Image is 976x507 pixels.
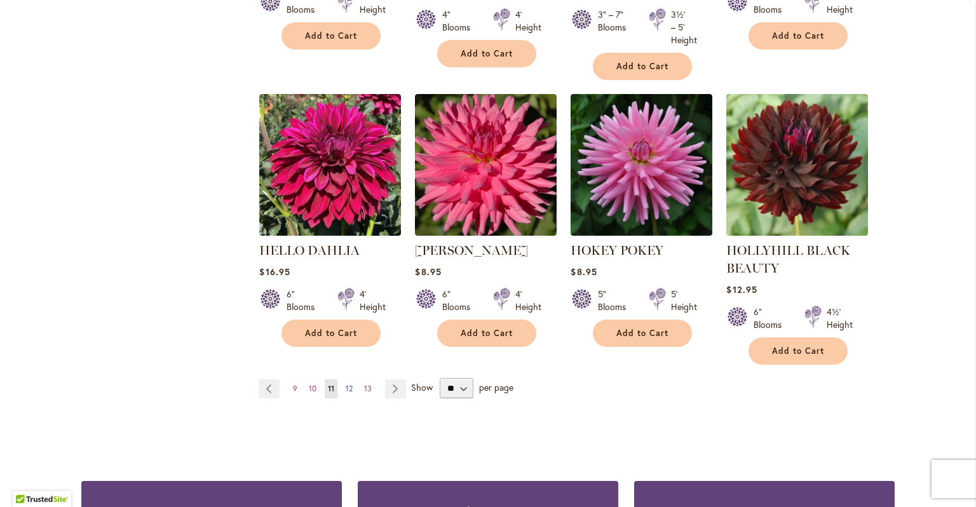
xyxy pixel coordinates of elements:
span: Show [411,381,433,393]
span: Add to Cart [772,30,824,41]
span: Add to Cart [772,346,824,356]
span: 11 [328,384,334,393]
span: 13 [364,384,372,393]
span: Add to Cart [461,328,513,339]
span: per page [479,381,513,393]
button: Add to Cart [593,320,692,347]
span: $8.95 [571,266,597,278]
a: HELLO DAHLIA [259,243,360,258]
img: HERBERT SMITH [415,94,557,236]
span: $12.95 [726,283,757,295]
div: 5" Blooms [598,288,634,313]
iframe: Launch Accessibility Center [10,462,45,497]
div: 4' Height [360,288,386,313]
div: 3½' – 5' Height [671,8,697,46]
a: HOLLYHILL BLACK BEAUTY [726,226,868,238]
span: Add to Cart [305,328,357,339]
span: $8.95 [415,266,441,278]
a: HOLLYHILL BLACK BEAUTY [726,243,850,276]
div: 4' Height [515,288,541,313]
button: Add to Cart [749,337,848,365]
button: Add to Cart [593,53,692,80]
button: Add to Cart [437,40,536,67]
div: 5' Height [671,288,697,313]
span: 9 [293,384,297,393]
span: 10 [309,384,316,393]
div: 3" – 7" Blooms [598,8,634,46]
button: Add to Cart [437,320,536,347]
a: [PERSON_NAME] [415,243,528,258]
a: 9 [290,379,301,398]
button: Add to Cart [281,320,381,347]
img: HOLLYHILL BLACK BEAUTY [726,94,868,236]
span: $16.95 [259,266,290,278]
a: HOKEY POKEY [571,243,663,258]
span: Add to Cart [461,48,513,59]
div: 6" Blooms [287,288,322,313]
div: 6" Blooms [442,288,478,313]
a: HOKEY POKEY [571,226,712,238]
span: Add to Cart [305,30,357,41]
div: 4" Blooms [442,8,478,34]
img: Hello Dahlia [259,94,401,236]
span: 12 [346,384,353,393]
span: Add to Cart [616,328,668,339]
a: HERBERT SMITH [415,226,557,238]
a: 10 [306,379,320,398]
a: Hello Dahlia [259,226,401,238]
div: 6" Blooms [754,306,789,331]
a: 13 [361,379,375,398]
div: 4' Height [515,8,541,34]
img: HOKEY POKEY [571,94,712,236]
a: 12 [342,379,356,398]
span: Add to Cart [616,61,668,72]
div: 4½' Height [827,306,853,331]
button: Add to Cart [749,22,848,50]
button: Add to Cart [281,22,381,50]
